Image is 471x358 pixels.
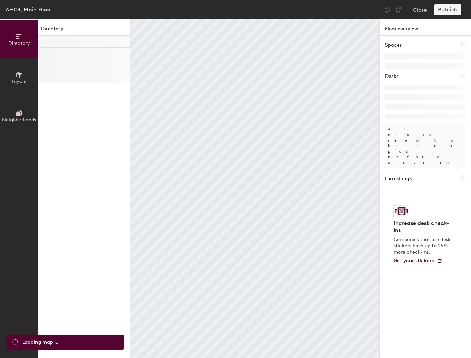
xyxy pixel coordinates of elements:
[380,19,471,36] h1: Floor overview
[393,258,442,264] a: Get your stickers
[385,73,398,80] h1: Desks
[385,41,402,49] h1: Spaces
[38,25,130,36] h1: Directory
[385,124,465,168] p: All desks need to be in a pod before saving
[393,220,453,234] h4: Increase desk check-ins
[384,6,391,13] img: Undo
[11,79,27,85] span: Layout
[395,6,402,13] img: Redo
[6,5,51,14] div: AHC3, Main Floor
[130,19,380,358] canvas: Map
[385,175,412,183] h1: Furnishings
[413,4,427,15] button: Close
[393,258,434,264] span: Get your stickers
[393,205,409,217] img: Sticker logo
[393,237,453,255] p: Companies that use desk stickers have up to 25% more check-ins.
[8,40,30,46] span: Directory
[22,339,58,346] span: Loading map ...
[2,117,36,123] span: Neighborhoods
